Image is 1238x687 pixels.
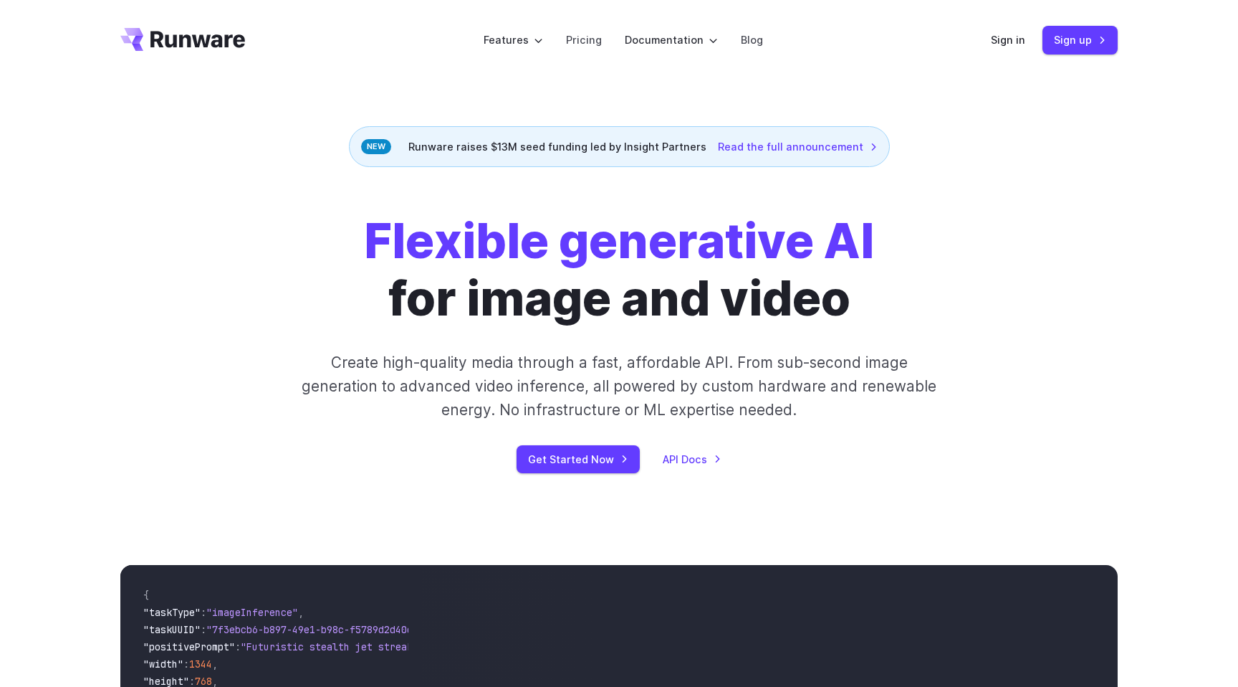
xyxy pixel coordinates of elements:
span: "taskUUID" [143,623,201,636]
span: "Futuristic stealth jet streaking through a neon-lit cityscape with glowing purple exhaust" [241,640,762,653]
span: , [212,658,218,671]
span: "7f3ebcb6-b897-49e1-b98c-f5789d2d40d7" [206,623,424,636]
a: Get Started Now [517,445,640,473]
span: : [183,658,189,671]
div: Runware raises $13M seed funding led by Insight Partners [349,126,890,167]
span: "positivePrompt" [143,640,235,653]
a: API Docs [663,451,721,468]
a: Pricing [566,32,602,48]
label: Features [484,32,543,48]
span: "imageInference" [206,606,298,619]
label: Documentation [625,32,718,48]
span: : [235,640,241,653]
span: "width" [143,658,183,671]
strong: Flexible generative AI [364,212,874,270]
span: : [201,623,206,636]
a: Sign in [991,32,1025,48]
h1: for image and video [364,213,874,328]
a: Blog [741,32,763,48]
a: Read the full announcement [718,138,878,155]
span: : [201,606,206,619]
p: Create high-quality media through a fast, affordable API. From sub-second image generation to adv... [300,351,939,422]
a: Go to / [120,28,245,51]
span: { [143,589,149,602]
span: , [298,606,304,619]
a: Sign up [1042,26,1118,54]
span: "taskType" [143,606,201,619]
span: 1344 [189,658,212,671]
